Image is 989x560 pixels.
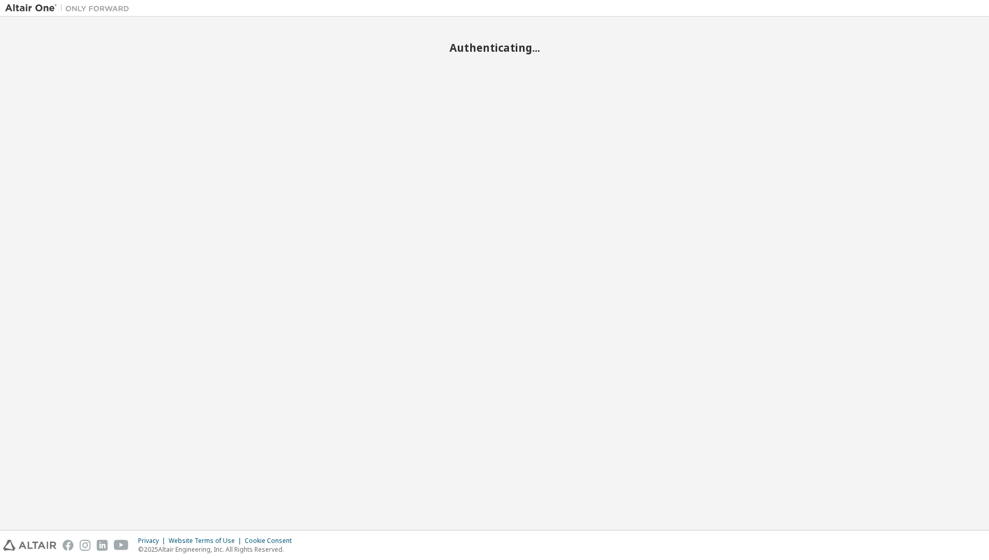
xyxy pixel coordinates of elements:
div: Cookie Consent [245,537,298,545]
h2: Authenticating... [5,41,984,54]
img: linkedin.svg [97,540,108,551]
div: Website Terms of Use [169,537,245,545]
img: instagram.svg [80,540,91,551]
img: youtube.svg [114,540,129,551]
img: facebook.svg [63,540,73,551]
div: Privacy [138,537,169,545]
img: altair_logo.svg [3,540,56,551]
img: Altair One [5,3,134,13]
p: © 2025 Altair Engineering, Inc. All Rights Reserved. [138,545,298,554]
